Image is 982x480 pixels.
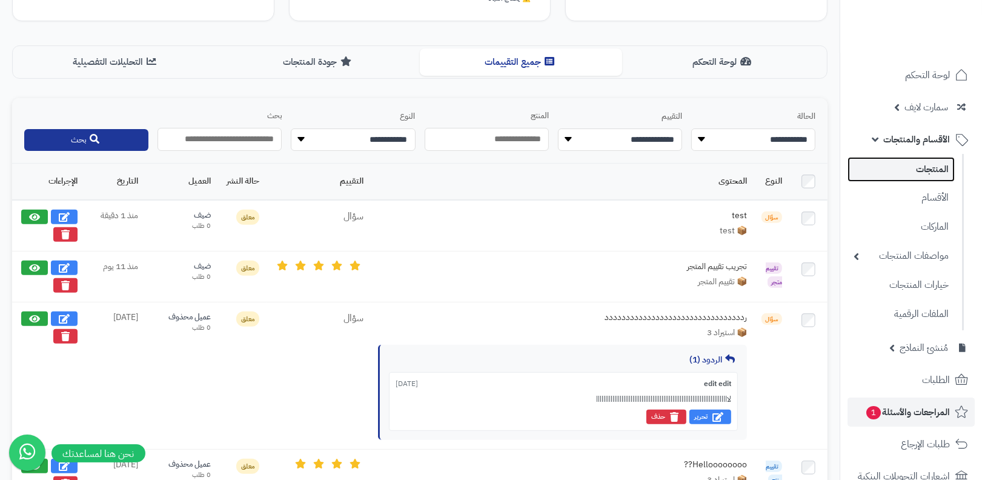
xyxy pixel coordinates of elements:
[905,67,950,84] span: لوحة التحكم
[848,272,955,298] a: خيارات المنتجات
[389,354,738,366] div: الردود (1)
[343,311,363,325] span: سؤال
[848,365,975,395] a: الطلبات
[85,252,145,302] td: منذ 11 يوم
[145,164,218,200] th: العميل
[848,430,975,459] a: طلبات الإرجاع
[707,327,747,339] span: 📦 استيراد 3
[396,394,731,405] div: لااااااااااااااااااااااااااااااااااااااااااااااااااااااااااااااااااااااااا
[848,398,975,427] a: المراجعات والأسئلة1
[85,302,145,450] td: [DATE]
[901,436,950,453] span: طلبات الإرجاع
[761,313,782,325] span: سؤال
[236,459,259,474] span: معلق
[425,110,549,122] label: المنتج
[153,261,211,272] div: ضيف
[698,276,747,288] span: 📦 تقييم المتجر
[754,164,789,200] th: النوع
[236,210,259,225] span: معلق
[217,48,420,76] button: جودة المنتجات
[153,470,211,480] div: 0 طلب
[565,210,747,222] div: test
[85,200,145,252] td: منذ 1 دقيقة
[153,459,211,470] div: عميل محذوف
[761,212,782,223] span: سؤال
[900,339,948,356] span: مُنشئ النماذج
[848,301,955,327] a: الملفات الرقمية
[291,111,415,122] label: النوع
[883,131,950,148] span: الأقسام والمنتجات
[622,48,824,76] button: لوحة التحكم
[691,111,815,122] label: الحالة
[420,48,622,76] button: جميع التقييمات
[704,379,731,389] span: edit edit
[848,214,955,240] a: الماركات
[85,164,145,200] th: التاريخ
[153,323,211,333] div: 0 طلب
[848,61,975,90] a: لوحة التحكم
[865,404,950,421] span: المراجعات والأسئلة
[720,225,747,237] span: 📦 test
[153,272,211,282] div: 0 طلب
[15,48,217,76] button: التحليلات التفصيلية
[396,379,418,389] span: [DATE]
[848,243,955,269] a: مواصفات المنتجات
[236,312,259,327] span: معلق
[158,110,282,122] label: بحث
[558,111,682,122] label: التقييم
[218,164,267,200] th: حالة النشر
[565,261,747,273] div: تجريب تقييم المتجر
[848,157,955,182] a: المنتجات
[646,410,686,424] button: حذف
[689,410,731,424] button: تحرير
[12,164,85,200] th: الإجراءات
[236,261,259,276] span: معلق
[848,185,955,211] a: الأقسام
[153,221,211,231] div: 0 طلب
[267,164,371,200] th: التقييم
[866,405,881,419] span: 1
[371,164,754,200] th: المحتوى
[153,210,211,221] div: ضيف
[565,312,747,324] div: رددددددددددددددددددددددددددددددددد
[24,129,148,151] button: بحث
[922,372,950,388] span: الطلبات
[900,27,970,53] img: logo-2.png
[343,209,363,224] span: سؤال
[904,99,948,116] span: سمارت لايف
[565,459,747,471] div: Helloooooooo??
[766,262,782,288] span: تقييم متجر
[153,312,211,323] div: عميل محذوف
